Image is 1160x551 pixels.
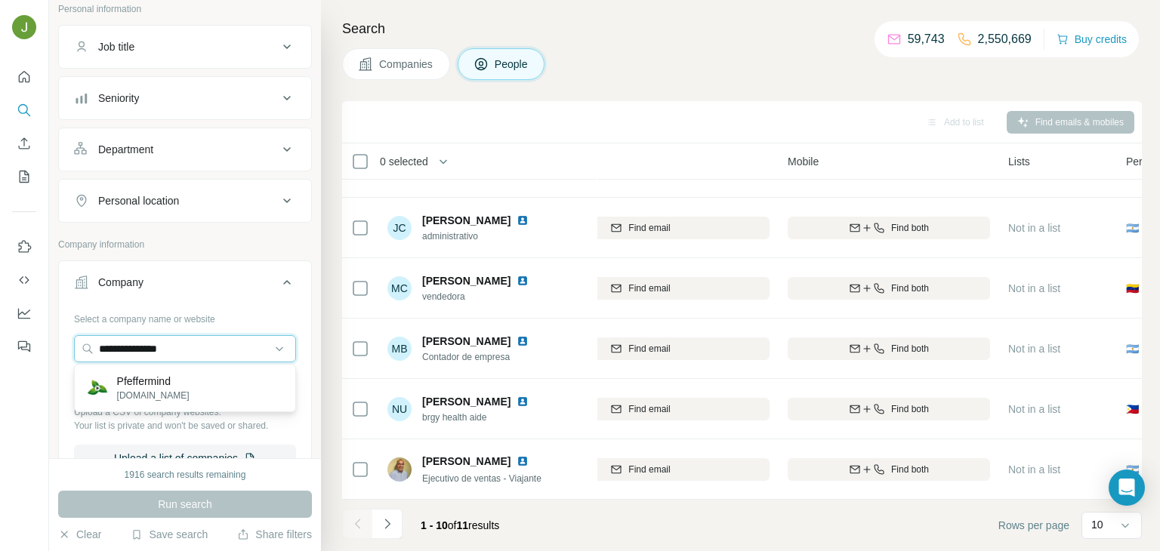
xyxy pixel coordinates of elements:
[59,264,311,306] button: Company
[891,402,929,416] span: Find both
[74,419,296,432] p: Your list is private and won't be saved or shared.
[125,468,246,482] div: 1916 search results remaining
[74,306,296,326] div: Select a company name or website
[788,277,990,300] button: Find both
[448,519,457,531] span: of
[788,458,990,481] button: Find both
[1126,220,1139,235] span: 🇦🇷
[421,519,448,531] span: 1 - 10
[891,282,929,295] span: Find both
[98,39,134,54] div: Job title
[1008,463,1060,476] span: Not in a list
[891,463,929,476] span: Find both
[12,300,36,327] button: Dashboard
[98,275,143,290] div: Company
[422,334,511,349] span: [PERSON_NAME]
[457,519,469,531] span: 11
[422,454,511,469] span: [PERSON_NAME]
[978,30,1032,48] p: 2,550,669
[12,130,36,157] button: Enrich CSV
[788,154,819,169] span: Mobile
[59,131,311,168] button: Department
[511,217,770,239] button: Find email
[891,221,929,235] span: Find both
[517,335,529,347] img: LinkedIn logo
[98,91,139,106] div: Seniority
[422,411,547,424] span: brgy health aide
[891,342,929,356] span: Find both
[517,396,529,408] img: LinkedIn logo
[58,238,312,251] p: Company information
[58,527,101,542] button: Clear
[1008,343,1060,355] span: Not in a list
[12,63,36,91] button: Quick start
[379,57,434,72] span: Companies
[517,214,529,226] img: LinkedIn logo
[908,30,945,48] p: 59,743
[495,57,529,72] span: People
[1008,154,1030,169] span: Lists
[421,519,499,531] span: results
[98,193,179,208] div: Personal location
[1126,402,1139,417] span: 🇵🇭
[237,527,312,542] button: Share filters
[342,18,1142,39] h4: Search
[380,154,428,169] span: 0 selected
[74,405,296,419] p: Upload a CSV of company websites.
[517,455,529,467] img: LinkedIn logo
[12,333,36,360] button: Feedback
[998,518,1069,533] span: Rows per page
[387,457,412,482] img: Avatar
[387,216,412,240] div: JC
[1091,517,1103,532] p: 10
[511,398,770,420] button: Find email
[387,397,412,421] div: NU
[628,342,670,356] span: Find email
[1109,469,1145,506] div: Open Intercom Messenger
[1126,341,1139,356] span: 🇦🇷
[59,80,311,116] button: Seniority
[1008,222,1060,234] span: Not in a list
[628,221,670,235] span: Find email
[422,350,547,364] span: Contador de empresa
[422,394,511,409] span: [PERSON_NAME]
[387,337,412,361] div: MB
[422,290,547,303] span: vendedora
[12,15,36,39] img: Avatar
[387,276,412,300] div: MC
[628,282,670,295] span: Find email
[788,337,990,360] button: Find both
[1008,282,1060,294] span: Not in a list
[511,337,770,360] button: Find email
[1126,462,1139,477] span: 🇦🇷
[511,458,770,481] button: Find email
[422,275,511,287] span: [PERSON_NAME]
[422,213,511,228] span: [PERSON_NAME]
[59,183,311,219] button: Personal location
[788,217,990,239] button: Find both
[98,142,153,157] div: Department
[12,233,36,260] button: Use Surfe on LinkedIn
[511,277,770,300] button: Find email
[372,509,403,539] button: Navigate to next page
[58,2,312,16] p: Personal information
[12,266,36,294] button: Use Surfe API
[87,377,108,399] img: Pfeffermind
[517,275,529,287] img: LinkedIn logo
[117,389,190,402] p: [DOMAIN_NAME]
[628,402,670,416] span: Find email
[422,473,541,484] span: Ejecutivo de ventas - Viajante
[12,97,36,124] button: Search
[788,398,990,420] button: Find both
[1008,403,1060,415] span: Not in a list
[117,374,190,389] p: Pfeffermind
[12,163,36,190] button: My lists
[131,527,208,542] button: Save search
[59,29,311,65] button: Job title
[74,445,296,472] button: Upload a list of companies
[1057,29,1127,50] button: Buy credits
[1126,281,1139,296] span: 🇻🇪
[422,229,547,243] span: administrativo
[628,463,670,476] span: Find email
